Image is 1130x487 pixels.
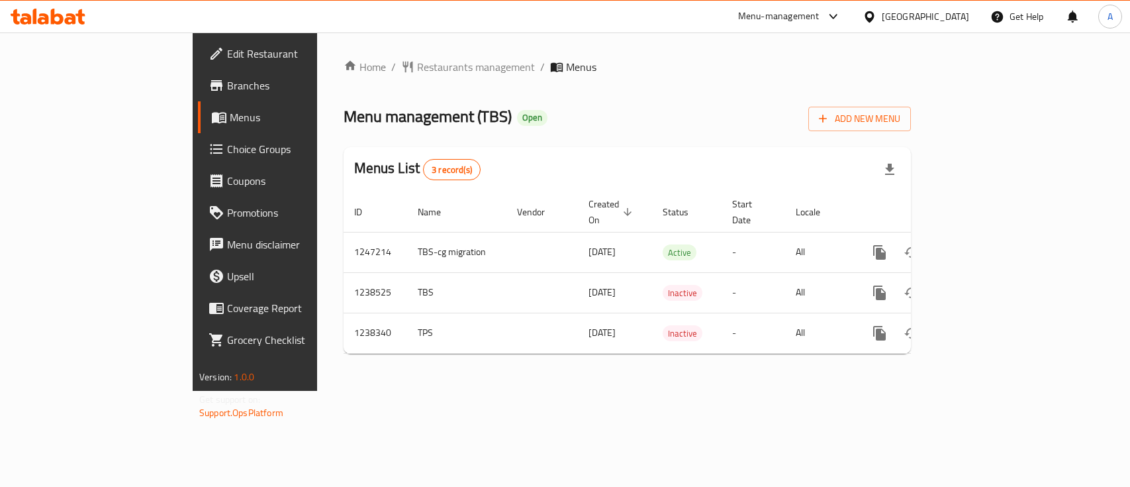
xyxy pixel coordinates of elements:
a: Edit Restaurant [198,38,381,70]
td: TBS-cg migration [407,232,506,272]
div: [GEOGRAPHIC_DATA] [882,9,969,24]
span: Version: [199,368,232,386]
th: Actions [853,192,1002,233]
span: Inactive [663,286,702,301]
span: Locale [796,204,837,220]
div: Active [663,244,696,260]
span: Inactive [663,326,702,341]
span: Choice Groups [227,141,371,157]
td: All [785,232,853,272]
td: TPS [407,313,506,353]
button: more [864,277,896,309]
table: enhanced table [344,192,1002,354]
span: Menu management ( TBS ) [344,101,512,131]
span: ID [354,204,379,220]
span: 3 record(s) [424,164,480,176]
span: Grocery Checklist [227,332,371,348]
span: Vendor [517,204,562,220]
span: Menus [230,109,371,125]
span: Created On [589,196,636,228]
span: Status [663,204,706,220]
td: TBS [407,272,506,313]
button: more [864,237,896,268]
h2: Menus List [354,158,481,180]
span: [DATE] [589,324,616,341]
span: Coupons [227,173,371,189]
a: Menus [198,101,381,133]
span: Get support on: [199,391,260,408]
div: Open [517,110,547,126]
span: Upsell [227,268,371,284]
a: Choice Groups [198,133,381,165]
li: / [540,59,545,75]
td: - [722,232,785,272]
span: 1.0.0 [234,368,254,386]
nav: breadcrumb [344,59,911,75]
span: [DATE] [589,284,616,301]
a: Grocery Checklist [198,324,381,356]
span: Add New Menu [819,111,900,127]
button: more [864,317,896,349]
span: Menus [566,59,596,75]
span: Open [517,112,547,123]
button: Change Status [896,317,927,349]
span: Active [663,245,696,260]
a: Menu disclaimer [198,229,381,260]
button: Change Status [896,237,927,268]
a: Branches [198,70,381,101]
a: Upsell [198,260,381,292]
a: Coverage Report [198,292,381,324]
span: Branches [227,78,371,93]
span: [DATE] [589,243,616,260]
span: Start Date [732,196,769,228]
button: Add New Menu [808,107,911,131]
span: Coverage Report [227,300,371,316]
div: Export file [874,154,906,186]
a: Support.OpsPlatform [199,404,283,421]
td: All [785,313,853,353]
button: Change Status [896,277,927,309]
span: A [1107,9,1113,24]
div: Menu-management [738,9,820,25]
div: Total records count [423,159,481,180]
span: Restaurants management [417,59,535,75]
span: Promotions [227,205,371,221]
span: Edit Restaurant [227,46,371,62]
span: Menu disclaimer [227,237,371,252]
a: Promotions [198,197,381,229]
div: Inactive [663,325,702,341]
a: Coupons [198,165,381,197]
li: / [391,59,396,75]
td: - [722,272,785,313]
td: - [722,313,785,353]
span: Name [418,204,458,220]
a: Restaurants management [401,59,535,75]
td: All [785,272,853,313]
